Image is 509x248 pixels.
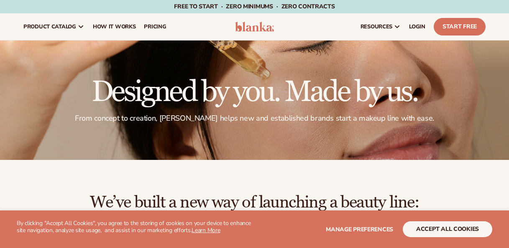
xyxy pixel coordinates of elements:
button: accept all cookies [403,221,492,237]
a: pricing [140,13,170,40]
h2: We’ve built a new way of launching a beauty line: [23,193,486,212]
span: pricing [144,23,166,30]
p: From concept to creation, [PERSON_NAME] helps new and established brands start a makeup line with... [23,114,486,123]
img: logo [235,22,274,32]
a: How It Works [89,13,140,40]
a: Start Free [434,18,486,35]
span: Manage preferences [326,225,393,233]
span: product catalog [23,23,76,30]
a: Learn More [192,226,220,234]
a: LOGIN [405,13,430,40]
a: resources [356,13,405,40]
span: resources [361,23,392,30]
a: product catalog [19,13,89,40]
span: How It Works [93,23,136,30]
span: Free to start · ZERO minimums · ZERO contracts [174,3,335,10]
span: LOGIN [409,23,425,30]
h1: Designed by you. Made by us. [23,78,486,107]
p: By clicking "Accept All Cookies", you agree to the storing of cookies on your device to enhance s... [17,220,255,234]
button: Manage preferences [326,221,393,237]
